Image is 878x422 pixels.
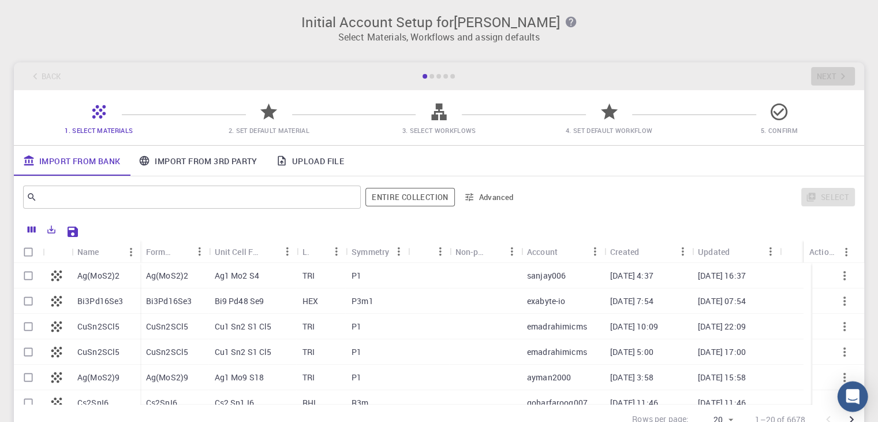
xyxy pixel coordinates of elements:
[837,243,855,261] button: Menu
[586,242,604,261] button: Menu
[527,240,558,263] div: Account
[229,126,309,135] span: 2. Set Default Material
[214,270,259,282] p: Ag1 Mo2 S4
[65,126,133,135] span: 1. Select Materials
[146,346,188,358] p: CuSn2SCl5
[302,397,318,409] p: RHL
[61,220,84,243] button: Save Explorer Settings
[610,321,658,332] p: [DATE] 10:09
[77,346,119,358] p: CuSn2SCl5
[146,270,188,282] p: Ag(MoS2)2
[527,397,588,409] p: goharfarooq007
[352,295,373,307] p: P3m1
[352,346,361,358] p: P1
[408,240,449,263] div: Tags
[122,243,140,261] button: Menu
[278,242,297,261] button: Menu
[450,240,521,263] div: Non-periodic
[761,126,798,135] span: 5. Confirm
[21,14,857,30] h3: Initial Account Setup for [PERSON_NAME]
[302,346,315,358] p: TRI
[698,372,746,383] p: [DATE] 15:58
[459,188,520,206] button: Advanced
[838,382,868,412] div: Open Intercom Messenger
[146,240,172,263] div: Formula
[527,295,566,307] p: exabyte-io
[804,240,855,263] div: Actions
[146,372,188,383] p: Ag(MoS2)9
[604,240,692,263] div: Created
[365,188,454,206] button: Entire collection
[527,321,587,332] p: emadrahimicms
[730,242,748,261] button: Sort
[389,242,408,261] button: Menu
[72,240,140,263] div: Name
[352,321,361,332] p: P1
[809,240,837,263] div: Actions
[352,270,361,282] p: P1
[521,240,604,263] div: Account
[214,321,271,332] p: Cu1 Sn2 S1 Cl5
[352,397,368,409] p: R3m
[214,295,264,307] p: Bi9 Pd48 Se9
[42,220,61,239] button: Export
[761,242,780,261] button: Menu
[698,346,746,358] p: [DATE] 17:00
[77,397,109,409] p: Cs2SnI6
[610,295,653,307] p: [DATE] 7:54
[455,240,484,263] div: Non-periodic
[610,346,653,358] p: [DATE] 5:00
[77,295,124,307] p: Bi3Pd16Se3
[346,240,408,263] div: Symmetry
[698,321,746,332] p: [DATE] 22:09
[140,240,209,263] div: Formula
[302,372,315,383] p: TRI
[77,270,119,282] p: Ag(MoS2)2
[413,242,432,261] button: Sort
[527,270,566,282] p: sanjay006
[146,295,192,307] p: Bi3Pd16Se3
[77,321,119,332] p: CuSn2SCl5
[484,242,503,261] button: Sort
[610,240,639,263] div: Created
[698,240,730,263] div: Updated
[402,126,476,135] span: 3. Select Workflows
[214,346,271,358] p: Cu1 Sn2 S1 Cl5
[566,126,652,135] span: 4. Set Default Workflow
[327,242,346,261] button: Menu
[309,242,327,261] button: Sort
[639,242,657,261] button: Sort
[146,397,177,409] p: Cs2SnI6
[43,240,72,263] div: Icon
[558,242,576,261] button: Sort
[302,321,315,332] p: TRI
[260,242,278,261] button: Sort
[208,240,296,263] div: Unit Cell Formula
[698,295,746,307] p: [DATE] 07:54
[431,242,450,261] button: Menu
[352,240,389,263] div: Symmetry
[267,146,353,176] a: Upload File
[146,321,188,332] p: CuSn2SCl5
[77,240,99,263] div: Name
[22,220,42,239] button: Columns
[99,243,118,261] button: Sort
[297,240,346,263] div: Lattice
[352,372,361,383] p: P1
[302,240,309,263] div: Lattice
[365,188,454,206] span: Filter throughout whole library including sets (folders)
[674,242,692,261] button: Menu
[214,240,259,263] div: Unit Cell Formula
[503,242,521,261] button: Menu
[171,242,190,261] button: Sort
[129,146,266,176] a: Import From 3rd Party
[214,372,264,383] p: Ag1 Mo9 S18
[610,372,653,383] p: [DATE] 3:58
[302,295,318,307] p: HEX
[698,397,746,409] p: [DATE] 11:46
[214,397,254,409] p: Cs2 Sn1 I6
[21,30,857,44] p: Select Materials, Workflows and assign defaults
[527,346,587,358] p: emadrahimicms
[302,270,315,282] p: TRI
[77,372,119,383] p: Ag(MoS2)9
